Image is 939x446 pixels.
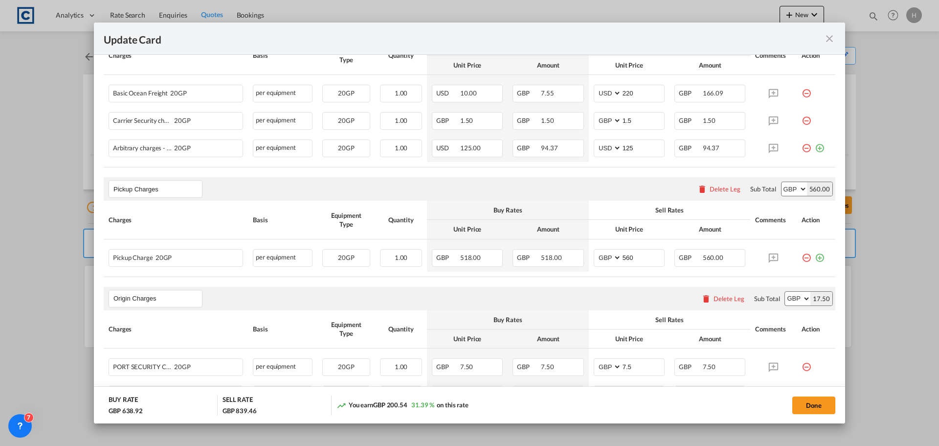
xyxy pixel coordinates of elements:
md-icon: icon-close fg-AAA8AD m-0 pointer [824,33,835,45]
input: 1.5 [622,113,664,127]
th: Amount [508,329,588,349]
md-icon: icon-minus-circle-outline red-400-fg [802,358,811,368]
input: 220 [622,85,664,100]
div: BUY RATE [109,395,138,406]
span: 10.00 [460,89,477,97]
span: GBP [517,254,539,261]
md-icon: icon-minus-circle-outline red-400-fg [802,85,811,94]
md-icon: icon-plus-circle-outline green-400-fg [815,249,825,259]
button: Delete Leg [697,185,740,193]
div: You earn on this rate [336,400,469,411]
span: 1.00 [395,89,408,97]
th: Unit Price [589,329,670,349]
th: Amount [508,220,588,239]
md-icon: icon-minus-circle-outline red-400-fg [802,112,811,122]
div: GBP 638.92 [109,406,145,415]
span: 1.00 [395,254,408,261]
md-icon: icon-minus-circle-outline red-400-fg [802,140,811,149]
span: USD [436,89,459,97]
span: 20GP [172,363,191,371]
div: Charges [109,325,243,333]
th: Unit Price [589,56,670,75]
div: Basis [253,215,313,224]
span: 1.50 [703,117,716,124]
div: Charges [109,215,243,224]
span: GBP [679,89,701,97]
input: Leg Name [113,291,202,306]
span: GBP 200.54 [373,401,407,409]
div: per equipment [253,358,313,376]
div: Basis [253,51,313,60]
span: 518.00 [460,254,481,261]
div: Buy Rates [432,206,584,214]
div: Sub Total [754,294,780,303]
span: 1.00 [395,117,408,124]
div: per B/L [253,386,313,403]
md-icon: icon-trending-up [336,400,346,410]
input: 125 [622,140,664,155]
span: 1.50 [460,117,473,124]
div: per equipment [253,249,313,267]
th: Unit Price [427,56,508,75]
div: PORT SECURITY CHARGE [113,359,207,371]
span: GBP [679,117,701,124]
span: GBP [679,254,701,261]
md-icon: icon-minus-circle-outline red-400-fg [802,386,811,396]
span: 20GP [172,117,191,124]
md-icon: icon-plus-circle-outline green-400-fg [815,140,825,149]
span: GBP [436,117,459,124]
th: Comments [750,37,796,75]
div: Carrier Security charge [113,113,207,124]
span: 31.39 % [411,401,434,409]
span: 125.00 [460,144,481,152]
span: GBP [436,363,459,371]
span: 20GP [172,144,191,152]
div: Sell Rates [594,315,746,324]
md-dialog: Update Card Pickup ... [94,23,845,424]
span: 7.50 [460,363,473,371]
button: Delete Leg [701,295,744,303]
div: Basis [253,325,313,333]
th: Amount [670,220,750,239]
span: 20GP [338,363,355,371]
span: GBP [517,89,539,97]
div: Basic Ocean Freight [113,85,207,97]
span: 518.00 [541,254,561,261]
span: 20GP [153,254,172,261]
div: per equipment [253,140,313,157]
div: Equipment Type [322,211,370,229]
input: 7.5 [622,359,664,374]
span: 166.09 [703,89,723,97]
div: Delete Leg [714,295,744,303]
span: USD [436,144,459,152]
span: GBP [517,363,539,371]
div: Quantity [380,325,422,333]
div: Quantity [380,51,422,60]
span: GBP [517,117,539,124]
span: 20GP [168,90,187,97]
th: Action [797,37,835,75]
div: Equipment Type [322,320,370,338]
span: GBP [679,144,701,152]
span: 94.37 [541,144,558,152]
div: Pickup Charge [113,250,207,261]
div: per equipment [253,85,313,102]
th: Amount [508,56,588,75]
span: 20GP [338,117,355,124]
span: GBP [436,254,459,261]
input: Leg Name [113,182,202,196]
div: Arbitrary charges - Destination [113,140,207,152]
md-icon: icon-delete [701,294,711,304]
span: 1.00 [395,363,408,371]
th: Comments [750,310,796,349]
span: 7.50 [541,363,554,371]
div: Equipment Type [322,47,370,64]
div: Quantity [380,215,422,224]
md-icon: icon-delete [697,184,707,194]
div: Charges [109,51,243,60]
div: GBP 839.46 [223,406,257,415]
th: Unit Price [427,329,508,349]
input: 560 [622,250,664,264]
span: 20GP [338,254,355,261]
th: Action [797,310,835,349]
